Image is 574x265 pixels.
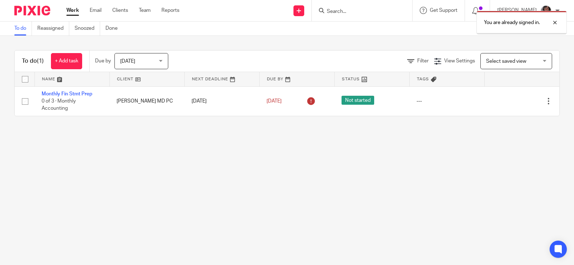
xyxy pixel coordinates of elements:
a: To do [14,22,32,36]
p: You are already signed in. [484,19,540,26]
a: + Add task [51,53,82,69]
span: [DATE] [267,99,282,104]
span: View Settings [444,58,475,63]
span: Filter [417,58,429,63]
img: Pixie [14,6,50,15]
h1: To do [22,57,44,65]
span: 0 of 3 · Monthly Accounting [42,99,76,111]
span: Not started [342,96,374,105]
span: (1) [37,58,44,64]
a: Reassigned [37,22,69,36]
img: Photo%20from%20DLCPA%20Website.jpg [540,5,552,16]
a: Snoozed [75,22,100,36]
span: Select saved view [486,59,526,64]
a: Done [105,22,123,36]
span: [DATE] [120,59,135,64]
a: Work [66,7,79,14]
div: --- [417,98,477,105]
td: [PERSON_NAME] MD PC [109,86,184,116]
a: Clients [112,7,128,14]
a: Email [90,7,102,14]
a: Monthly Fin Stmt Prep [42,91,92,96]
a: Team [139,7,151,14]
a: Reports [161,7,179,14]
p: Due by [95,57,111,65]
td: [DATE] [184,86,259,116]
span: Tags [417,77,429,81]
